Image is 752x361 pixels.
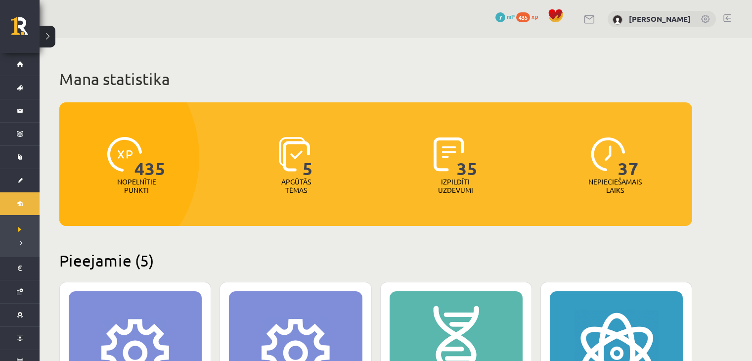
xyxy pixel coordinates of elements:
[495,12,505,22] span: 7
[134,137,166,178] span: 435
[591,137,625,172] img: icon-clock-7be60019b62300814b6bd22b8e044499b485619524d84068768e800edab66f18.svg
[434,137,464,172] img: icon-completed-tasks-ad58ae20a441b2904462921112bc710f1caf180af7a3daa7317a5a94f2d26646.svg
[507,12,515,20] span: mP
[618,137,639,178] span: 37
[495,12,515,20] a: 7 mP
[277,178,315,194] p: Apgūtās tēmas
[11,17,40,42] a: Rīgas 1. Tālmācības vidusskola
[59,69,692,89] h1: Mana statistika
[516,12,530,22] span: 435
[588,178,642,194] p: Nepieciešamais laiks
[531,12,538,20] span: xp
[279,137,310,172] img: icon-learned-topics-4a711ccc23c960034f471b6e78daf4a3bad4a20eaf4de84257b87e66633f6470.svg
[613,15,622,25] img: Anastasija Vasiļevska
[303,137,313,178] span: 5
[457,137,478,178] span: 35
[516,12,543,20] a: 435 xp
[629,14,691,24] a: [PERSON_NAME]
[59,251,692,270] h2: Pieejamie (5)
[117,178,156,194] p: Nopelnītie punkti
[436,178,475,194] p: Izpildīti uzdevumi
[107,137,142,172] img: icon-xp-0682a9bc20223a9ccc6f5883a126b849a74cddfe5390d2b41b4391c66f2066e7.svg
